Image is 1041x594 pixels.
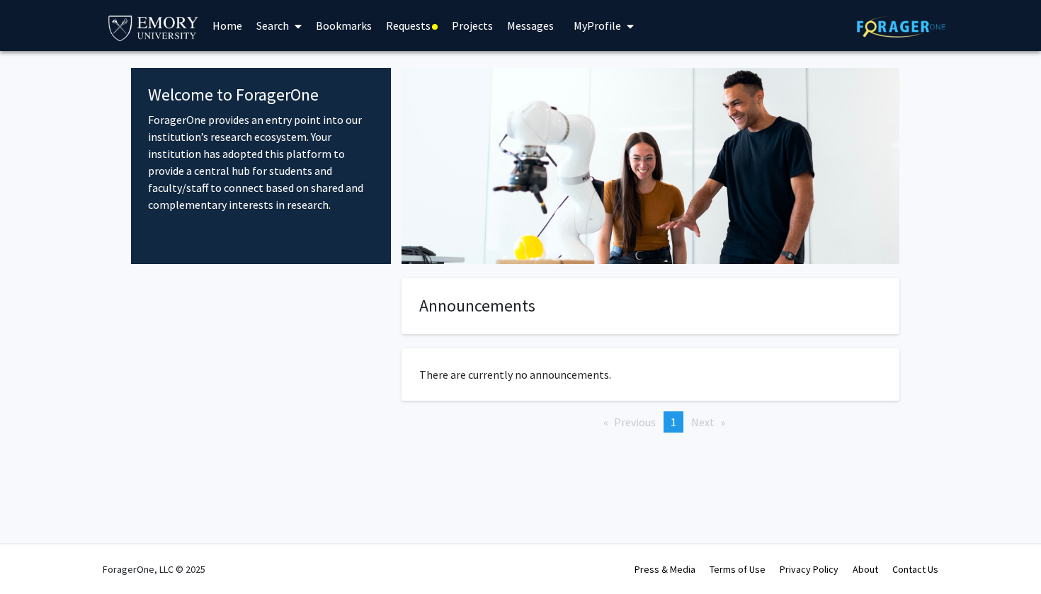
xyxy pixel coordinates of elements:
[205,1,249,50] a: Home
[148,111,374,213] p: ForagerOne provides an entry point into our institution’s research ecosystem. Your institution ha...
[103,544,205,594] div: ForagerOne, LLC © 2025
[853,563,878,576] a: About
[402,68,899,264] img: Cover Image
[635,563,695,576] a: Press & Media
[500,1,561,50] a: Messages
[148,85,374,105] h4: Welcome to ForagerOne
[574,18,621,33] span: My Profile
[11,530,60,583] iframe: Chat
[710,563,766,576] a: Terms of Use
[106,11,200,43] img: Emory University Logo
[402,411,899,433] ul: Pagination
[309,1,379,50] a: Bookmarks
[249,1,309,50] a: Search
[419,296,882,316] h4: Announcements
[691,415,715,429] span: Next
[419,366,882,383] p: There are currently no announcements.
[857,16,945,38] img: ForagerOne Logo
[671,415,676,429] span: 1
[780,563,838,576] a: Privacy Policy
[892,563,938,576] a: Contact Us
[614,415,656,429] span: Previous
[445,1,500,50] a: Projects
[379,1,445,50] a: Requests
